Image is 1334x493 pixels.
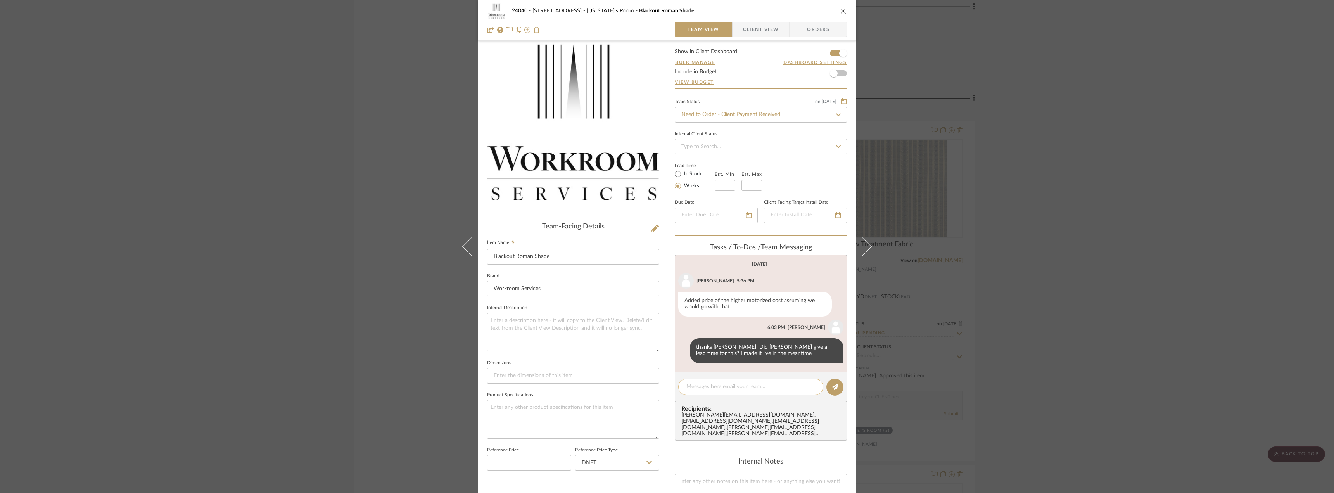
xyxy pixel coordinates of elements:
label: Reference Price [487,448,519,452]
label: Client-Facing Target Install Date [764,201,828,204]
div: Internal Client Status [675,132,717,136]
div: [PERSON_NAME] [696,277,734,284]
span: Blackout Roman Shade [639,8,694,14]
img: Remove from project [534,27,540,33]
span: on [815,99,821,104]
input: Type to Search… [675,139,847,154]
label: Internal Description [487,306,527,310]
div: Team-Facing Details [487,223,659,231]
div: [PERSON_NAME][EMAIL_ADDRESS][DOMAIN_NAME] , [EMAIL_ADDRESS][DOMAIN_NAME] , [EMAIL_ADDRESS][DOMAIN... [681,412,843,437]
div: [PERSON_NAME] [788,324,825,331]
input: Enter the dimensions of this item [487,368,659,384]
mat-radio-group: Select item type [675,169,715,191]
label: Est. Max [741,171,762,177]
input: Enter Brand [487,281,659,296]
label: Reference Price Type [575,448,618,452]
input: Enter Item Name [487,249,659,265]
input: Enter Install Date [764,208,847,223]
div: Internal Notes [675,458,847,466]
label: Brand [487,274,499,278]
span: Orders [798,22,838,37]
button: close [840,7,847,14]
input: Enter Due Date [675,208,758,223]
img: user_avatar.png [828,320,843,335]
label: Item Name [487,239,515,246]
div: 5:36 PM [737,277,754,284]
label: Weeks [683,183,699,190]
span: 24040 - [STREET_ADDRESS] [512,8,587,14]
span: Recipients: [681,405,843,412]
div: Team Status [675,100,700,104]
label: Lead Time [675,162,715,169]
span: Team View [688,22,719,37]
div: team Messaging [675,244,847,252]
div: [DATE] [752,261,767,267]
div: 0 [487,36,659,200]
label: Est. Min [715,171,734,177]
span: [DATE] [821,99,837,104]
button: Bulk Manage [675,59,715,66]
button: Dashboard Settings [783,59,847,66]
span: [US_STATE]'s Room [587,8,639,14]
div: Added price of the higher motorized cost assuming we would go with that [678,292,832,317]
span: Tasks / To-Dos / [710,244,761,251]
img: e95930b7-1f8f-4511-b612-80df29cec021_436x436.jpg [487,36,659,200]
div: thanks [PERSON_NAME]! Did [PERSON_NAME] give a lead time for this? I made it live in the meantime [690,338,843,363]
img: user_avatar.png [678,273,694,289]
label: Dimensions [487,361,511,365]
label: Product Specifications [487,393,533,397]
label: In Stock [683,171,702,178]
div: 6:03 PM [767,324,785,331]
span: Client View [743,22,779,37]
a: View Budget [675,79,847,85]
img: e95930b7-1f8f-4511-b612-80df29cec021_48x40.jpg [487,3,506,19]
label: Due Date [675,201,694,204]
input: Type to Search… [675,107,847,123]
